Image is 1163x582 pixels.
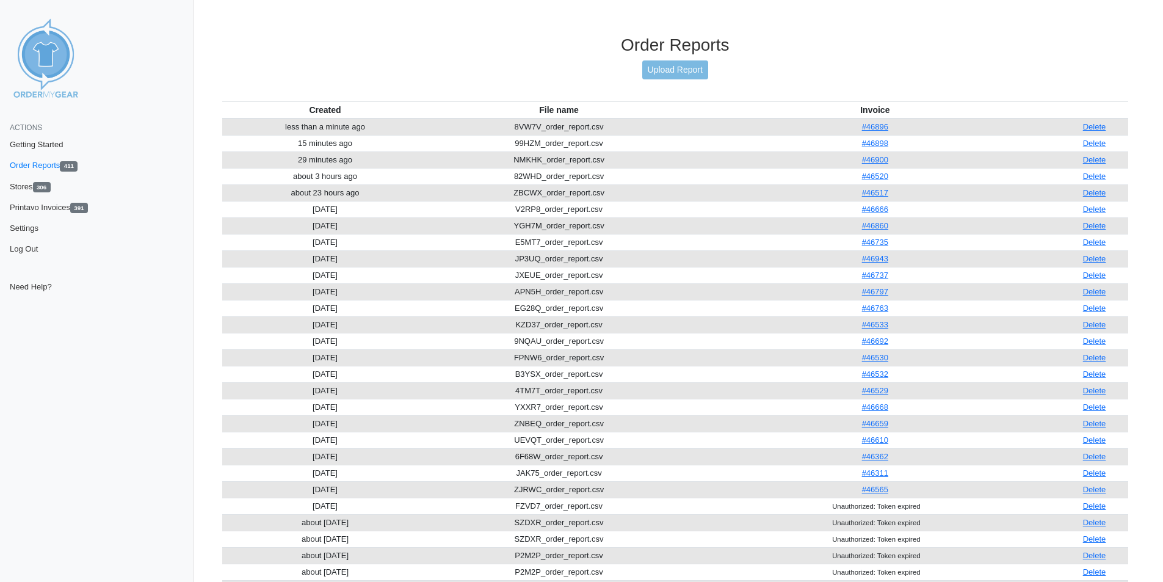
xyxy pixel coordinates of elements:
[1083,485,1106,494] a: Delete
[862,452,888,461] a: #46362
[690,101,1060,118] th: Invoice
[429,382,690,399] td: 4TM7T_order_report.csv
[222,118,429,136] td: less than a minute ago
[222,184,429,201] td: about 23 hours ago
[1083,501,1106,511] a: Delete
[1083,205,1106,214] a: Delete
[429,135,690,151] td: 99HZM_order_report.csv
[1083,435,1106,445] a: Delete
[429,151,690,168] td: NMKHK_order_report.csv
[862,172,888,181] a: #46520
[862,320,888,329] a: #46533
[862,238,888,247] a: #46735
[1083,567,1106,577] a: Delete
[862,369,888,379] a: #46532
[1083,188,1106,197] a: Delete
[1083,386,1106,395] a: Delete
[862,304,888,313] a: #46763
[222,168,429,184] td: about 3 hours ago
[429,531,690,547] td: SZDXR_order_report.csv
[429,564,690,580] td: P2M2P_order_report.csv
[429,415,690,432] td: ZNBEQ_order_report.csv
[429,349,690,366] td: FPNW6_order_report.csv
[862,188,888,197] a: #46517
[862,386,888,395] a: #46529
[222,481,429,498] td: [DATE]
[1083,468,1106,478] a: Delete
[429,217,690,234] td: YGH7M_order_report.csv
[222,514,429,531] td: about [DATE]
[1083,534,1106,544] a: Delete
[222,316,429,333] td: [DATE]
[222,382,429,399] td: [DATE]
[1083,304,1106,313] a: Delete
[429,101,690,118] th: File name
[33,182,51,192] span: 306
[429,465,690,481] td: JAK75_order_report.csv
[222,366,429,382] td: [DATE]
[222,300,429,316] td: [DATE]
[70,203,88,213] span: 391
[222,448,429,465] td: [DATE]
[862,468,888,478] a: #46311
[1083,139,1106,148] a: Delete
[1083,287,1106,296] a: Delete
[1083,172,1106,181] a: Delete
[1083,419,1106,428] a: Delete
[429,118,690,136] td: 8VW7V_order_report.csv
[429,316,690,333] td: KZD37_order_report.csv
[222,135,429,151] td: 15 minutes ago
[1083,369,1106,379] a: Delete
[222,564,429,580] td: about [DATE]
[862,287,888,296] a: #46797
[429,366,690,382] td: B3YSX_order_report.csv
[222,201,429,217] td: [DATE]
[862,402,888,412] a: #46668
[429,300,690,316] td: EG28Q_order_report.csv
[1083,271,1106,280] a: Delete
[429,168,690,184] td: 82WHD_order_report.csv
[222,399,429,415] td: [DATE]
[1083,155,1106,164] a: Delete
[692,567,1058,578] div: Unauthorized: Token expired
[1083,122,1106,131] a: Delete
[429,250,690,267] td: JP3UQ_order_report.csv
[429,432,690,448] td: UEVQT_order_report.csv
[862,419,888,428] a: #46659
[222,35,1129,56] h3: Order Reports
[862,254,888,263] a: #46943
[862,353,888,362] a: #46530
[222,151,429,168] td: 29 minutes ago
[222,531,429,547] td: about [DATE]
[692,550,1058,561] div: Unauthorized: Token expired
[1083,353,1106,362] a: Delete
[222,498,429,514] td: [DATE]
[692,534,1058,545] div: Unauthorized: Token expired
[862,139,888,148] a: #46898
[862,205,888,214] a: #46666
[222,432,429,448] td: [DATE]
[1083,452,1106,461] a: Delete
[429,399,690,415] td: YXXR7_order_report.csv
[222,217,429,234] td: [DATE]
[222,101,429,118] th: Created
[692,517,1058,528] div: Unauthorized: Token expired
[642,60,708,79] a: Upload Report
[222,547,429,564] td: about [DATE]
[222,267,429,283] td: [DATE]
[429,547,690,564] td: P2M2P_order_report.csv
[862,271,888,280] a: #46737
[429,201,690,217] td: V2RP8_order_report.csv
[429,267,690,283] td: JXEUE_order_report.csv
[429,184,690,201] td: ZBCWX_order_report.csv
[429,234,690,250] td: E5MT7_order_report.csv
[862,336,888,346] a: #46692
[429,448,690,465] td: 6F68W_order_report.csv
[429,498,690,514] td: FZVD7_order_report.csv
[1083,336,1106,346] a: Delete
[222,349,429,366] td: [DATE]
[429,514,690,531] td: SZDXR_order_report.csv
[1083,320,1106,329] a: Delete
[862,435,888,445] a: #46610
[1083,402,1106,412] a: Delete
